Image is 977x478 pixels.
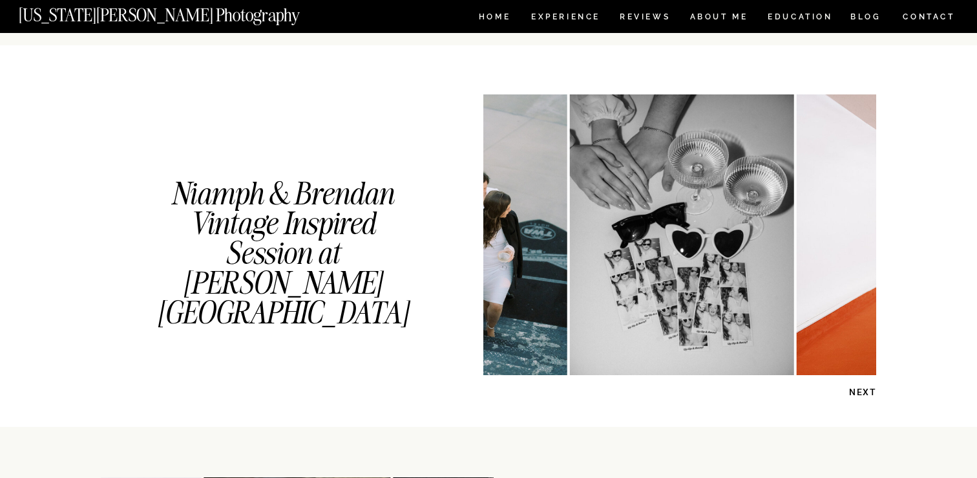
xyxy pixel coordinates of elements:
a: EDUCATION [766,13,834,24]
a: [US_STATE][PERSON_NAME] Photography [19,6,343,17]
a: BLOG [850,13,881,24]
a: ABOUT ME [689,13,748,24]
a: HOME [476,13,513,24]
p: NEXT [427,5,494,17]
a: CONTACT [902,10,956,24]
a: REVIEWS [620,13,668,24]
h1: Niamph & Brendan Vintage Inspired Session at [PERSON_NAME][GEOGRAPHIC_DATA] [149,179,416,265]
a: Experience [531,13,599,24]
p: NEXT [810,386,876,398]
